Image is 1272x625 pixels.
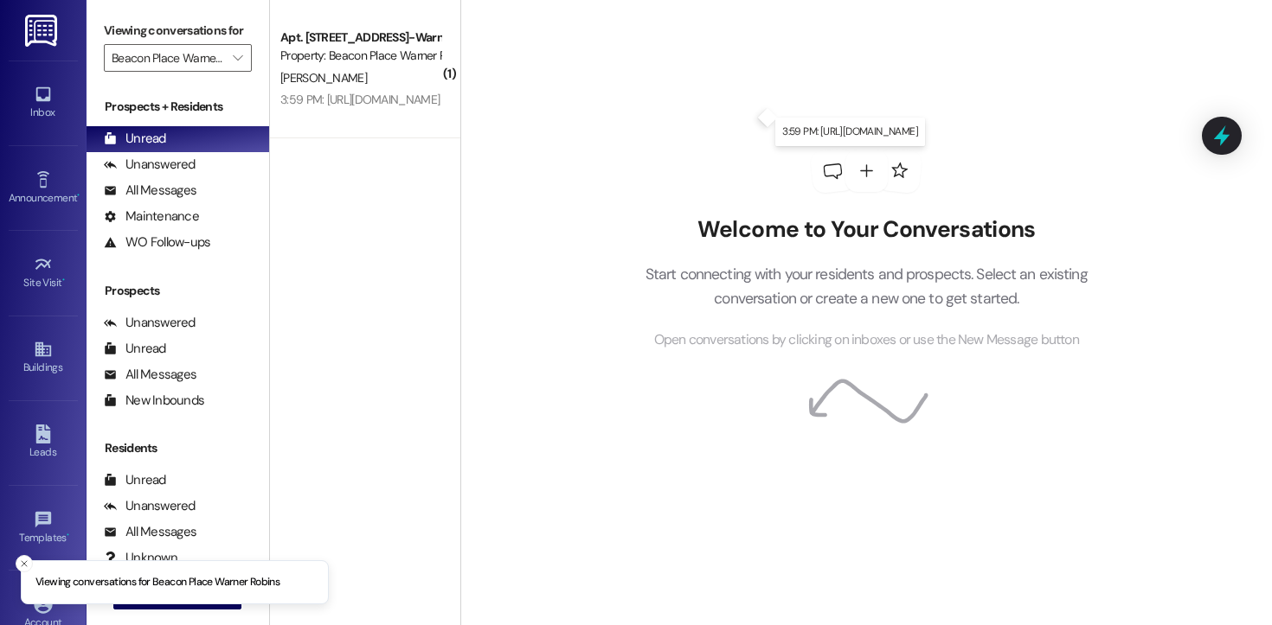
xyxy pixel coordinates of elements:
[782,124,918,139] p: 3:59 PM: [URL][DOMAIN_NAME]
[104,497,196,515] div: Unanswered
[87,439,269,457] div: Residents
[9,419,78,466] a: Leads
[619,216,1114,244] h2: Welcome to Your Conversations
[9,505,78,552] a: Templates •
[104,130,166,148] div: Unread
[104,523,196,541] div: All Messages
[104,156,196,174] div: Unanswered
[62,274,65,286] span: •
[280,47,440,65] div: Property: Beacon Place Warner Robins
[104,366,196,384] div: All Messages
[104,182,196,200] div: All Messages
[35,575,279,590] p: Viewing conversations for Beacon Place Warner Robins
[77,189,80,201] span: •
[104,392,204,410] div: New Inbounds
[16,555,33,572] button: Close toast
[87,282,269,300] div: Prospects
[654,329,1079,351] span: Open conversations by clicking on inboxes or use the New Message button
[104,314,196,332] div: Unanswered
[67,529,69,541] span: •
[280,92,440,107] div: 3:59 PM: [URL][DOMAIN_NAME]
[104,233,210,252] div: WO Follow-ups
[280,29,440,47] div: Apt. [STREET_ADDRESS]-Warner Robins, LLC
[104,471,166,489] div: Unread
[25,15,61,47] img: ResiDesk Logo
[9,80,78,126] a: Inbox
[104,17,252,44] label: Viewing conversations for
[104,207,199,226] div: Maintenance
[87,98,269,116] div: Prospects + Residents
[280,70,367,86] span: [PERSON_NAME]
[112,44,224,72] input: All communities
[9,335,78,381] a: Buildings
[104,340,166,358] div: Unread
[619,262,1114,311] p: Start connecting with your residents and prospects. Select an existing conversation or create a n...
[9,250,78,297] a: Site Visit •
[233,51,242,65] i: 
